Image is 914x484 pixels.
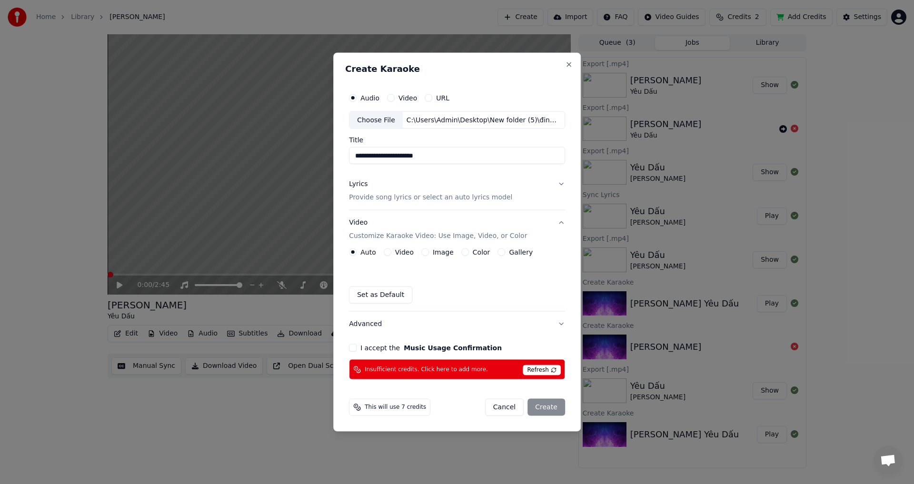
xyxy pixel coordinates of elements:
[349,312,565,336] button: Advanced
[365,404,426,411] span: This will use 7 credits
[349,193,512,202] p: Provide song lyrics or select an auto lyrics model
[509,249,533,256] label: Gallery
[360,249,376,256] label: Auto
[345,64,569,73] h2: Create Karaoke
[485,399,524,416] button: Cancel
[365,365,488,373] span: Insufficient credits. Click here to add more.
[349,218,527,241] div: Video
[349,179,368,189] div: Lyrics
[398,94,417,101] label: Video
[436,94,449,101] label: URL
[349,248,565,311] div: VideoCustomize Karaoke Video: Use Image, Video, or Color
[349,231,527,241] p: Customize Karaoke Video: Use Image, Video, or Color
[360,345,502,351] label: I accept the
[403,115,565,125] div: C:\Users\Admin\Desktop\New folder (5)\đinh tiên hoàng ok - C nhac.mp3
[349,210,565,248] button: VideoCustomize Karaoke Video: Use Image, Video, or Color
[360,94,379,101] label: Audio
[349,137,565,143] label: Title
[349,172,565,210] button: LyricsProvide song lyrics or select an auto lyrics model
[349,111,403,128] div: Choose File
[523,365,560,375] span: Refresh
[349,286,412,304] button: Set as Default
[433,249,454,256] label: Image
[473,249,490,256] label: Color
[395,249,414,256] label: Video
[404,345,502,351] button: I accept the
